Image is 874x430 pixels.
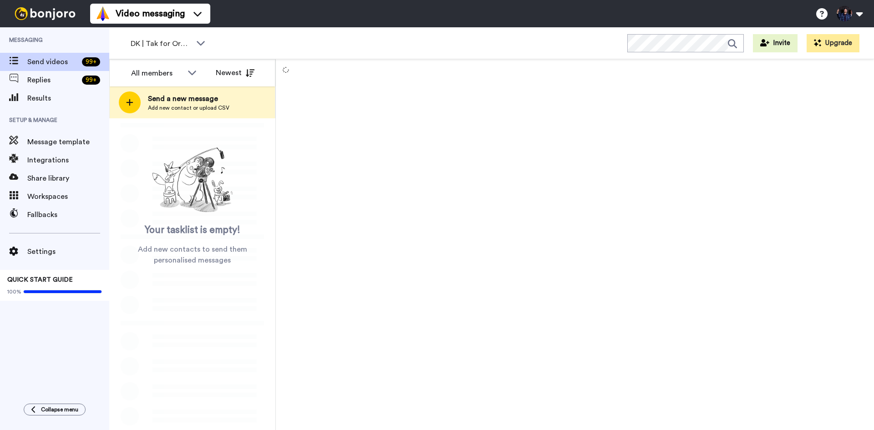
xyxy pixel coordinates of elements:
[209,64,261,82] button: Newest
[27,173,109,184] span: Share library
[131,68,183,79] div: All members
[148,104,229,111] span: Add new contact or upload CSV
[24,404,86,415] button: Collapse menu
[147,144,238,217] img: ready-set-action.png
[807,34,859,52] button: Upgrade
[131,38,192,49] span: DK | Tak for Ordre
[27,191,109,202] span: Workspaces
[27,209,109,220] span: Fallbacks
[27,56,78,67] span: Send videos
[123,244,262,266] span: Add new contacts to send them personalised messages
[27,93,109,104] span: Results
[41,406,78,413] span: Collapse menu
[7,277,73,283] span: QUICK START GUIDE
[96,6,110,21] img: vm-color.svg
[82,76,100,85] div: 99 +
[7,288,21,295] span: 100%
[27,155,109,166] span: Integrations
[753,34,798,52] button: Invite
[148,93,229,104] span: Send a new message
[27,75,78,86] span: Replies
[27,137,109,147] span: Message template
[145,223,240,237] span: Your tasklist is empty!
[116,7,185,20] span: Video messaging
[27,246,109,257] span: Settings
[82,57,100,66] div: 99 +
[11,7,79,20] img: bj-logo-header-white.svg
